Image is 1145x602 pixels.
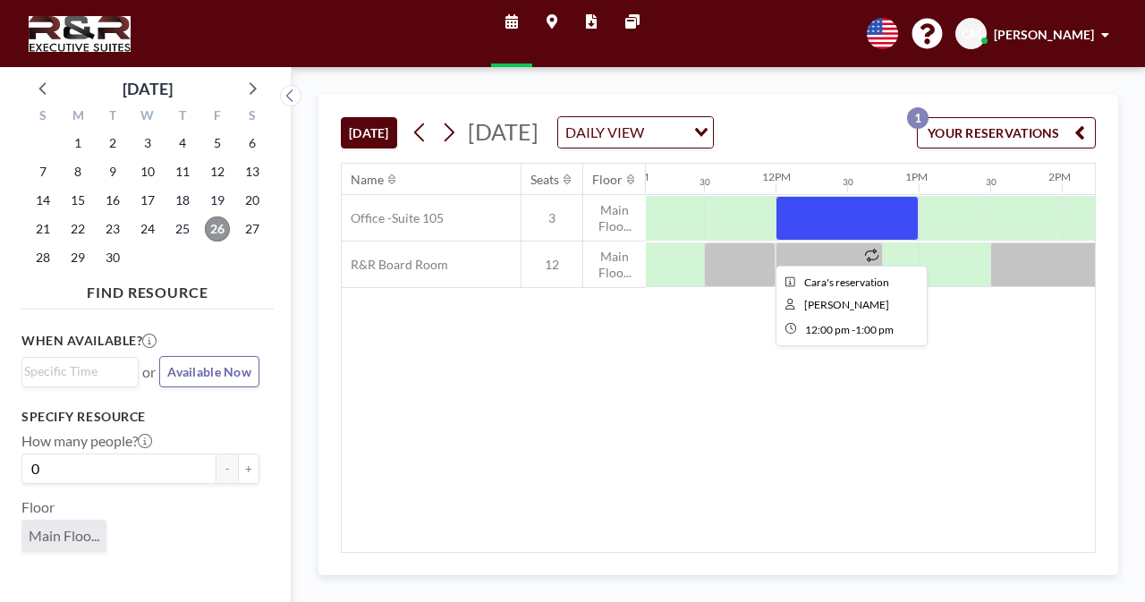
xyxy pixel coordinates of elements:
span: Saturday, September 20, 2025 [240,188,265,213]
div: 12PM [762,170,791,183]
span: Tuesday, September 23, 2025 [100,216,125,242]
div: Name [351,172,384,188]
span: Main Floo... [29,527,99,545]
div: M [61,106,96,129]
span: Thursday, September 4, 2025 [170,131,195,156]
span: CM [962,26,981,42]
span: Saturday, September 13, 2025 [240,159,265,184]
div: T [96,106,131,129]
span: Friday, September 19, 2025 [205,188,230,213]
div: T [165,106,199,129]
span: Saturday, September 6, 2025 [240,131,265,156]
label: Floor [21,498,55,516]
span: Sunday, September 21, 2025 [30,216,55,242]
div: Search for option [558,117,713,148]
div: 30 [986,176,997,188]
span: Thursday, September 11, 2025 [170,159,195,184]
span: Thursday, September 25, 2025 [170,216,195,242]
div: S [26,106,61,129]
span: Wednesday, September 3, 2025 [135,131,160,156]
span: [PERSON_NAME] [994,27,1094,42]
span: Cara Miller - Mariner [804,298,889,311]
span: or [142,363,156,381]
button: - [216,454,238,484]
span: Tuesday, September 2, 2025 [100,131,125,156]
span: Sunday, September 7, 2025 [30,159,55,184]
span: Wednesday, September 24, 2025 [135,216,160,242]
span: Sunday, September 14, 2025 [30,188,55,213]
div: 30 [700,176,710,188]
img: organization-logo [29,16,131,52]
label: Type [21,566,51,584]
span: DAILY VIEW [562,121,648,144]
span: Tuesday, September 9, 2025 [100,159,125,184]
div: 2PM [1048,170,1071,183]
button: + [238,454,259,484]
div: [DATE] [123,76,173,101]
span: Saturday, September 27, 2025 [240,216,265,242]
p: 1 [907,107,929,129]
span: Sunday, September 28, 2025 [30,245,55,270]
button: Available Now [159,356,259,387]
div: Search for option [22,358,138,385]
div: Floor [592,172,623,188]
span: Friday, September 12, 2025 [205,159,230,184]
div: 1PM [905,170,928,183]
div: 30 [843,176,853,188]
span: - [852,323,855,336]
span: Main Floo... [583,202,646,233]
button: YOUR RESERVATIONS1 [917,117,1096,148]
span: 12:00 PM [805,323,850,336]
span: Tuesday, September 30, 2025 [100,245,125,270]
span: Monday, September 15, 2025 [65,188,90,213]
span: 3 [522,210,582,226]
span: Monday, September 1, 2025 [65,131,90,156]
input: Search for option [24,361,128,381]
span: 1:00 PM [855,323,894,336]
span: Monday, September 29, 2025 [65,245,90,270]
label: How many people? [21,432,152,450]
button: [DATE] [341,117,397,148]
span: 12 [522,257,582,273]
span: Available Now [167,364,251,379]
div: W [131,106,165,129]
div: F [199,106,234,129]
input: Search for option [649,121,683,144]
h3: Specify resource [21,409,259,425]
span: Thursday, September 18, 2025 [170,188,195,213]
span: Main Floo... [583,249,646,280]
span: Wednesday, September 17, 2025 [135,188,160,213]
div: S [234,106,269,129]
span: [DATE] [468,118,539,145]
span: Tuesday, September 16, 2025 [100,188,125,213]
h4: FIND RESOURCE [21,276,274,301]
span: Office -Suite 105 [342,210,444,226]
span: Friday, September 5, 2025 [205,131,230,156]
span: Friday, September 26, 2025 [205,216,230,242]
span: Wednesday, September 10, 2025 [135,159,160,184]
span: Cara's reservation [804,276,889,289]
span: R&R Board Room [342,257,448,273]
div: Seats [530,172,559,188]
span: Monday, September 22, 2025 [65,216,90,242]
span: Monday, September 8, 2025 [65,159,90,184]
